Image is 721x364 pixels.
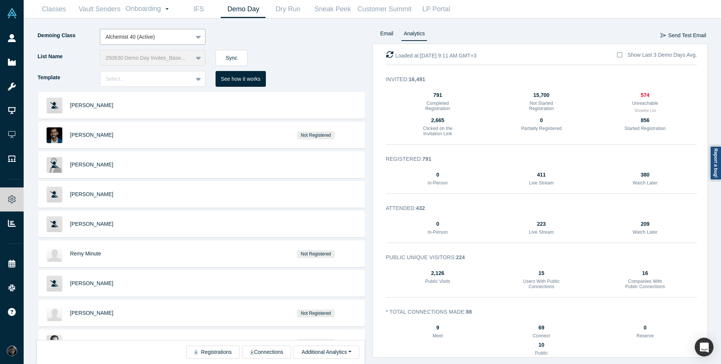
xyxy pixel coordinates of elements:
button: Connections [242,346,291,359]
div: 223 [520,220,563,228]
h3: Companies With Public Connections [624,279,666,290]
button: Additional Analytics [294,346,359,359]
div: 2,665 [417,116,459,124]
h3: Public [520,350,563,356]
h3: Unreachable [624,101,666,106]
h3: Meet [417,333,459,338]
button: See how it works [216,71,266,87]
div: 2,126 [417,269,459,277]
h3: Watch Later [624,180,666,186]
h3: Live Stream [520,230,563,235]
h3: Invited : [386,76,687,83]
a: Email [378,29,396,41]
div: 15 [520,269,563,277]
a: Onboarding [123,0,176,18]
a: [PERSON_NAME] [70,340,113,346]
div: 9 [417,324,459,332]
a: LP Portal [414,0,459,18]
h3: * Total Connections Made : [386,308,687,316]
h3: Users With Public Connections [520,279,563,290]
label: Template [37,71,100,84]
div: 209 [624,220,666,228]
strong: 432 [416,205,425,211]
a: Remy Minute [70,251,101,257]
strong: 791 [422,156,431,162]
div: 574 [624,91,666,99]
img: Remy Minute's Profile Image [47,246,62,262]
span: Not Registered [297,310,335,317]
a: IFS [176,0,221,18]
div: 0 [520,116,563,124]
div: 856 [624,116,666,124]
a: Classes [32,0,76,18]
a: [PERSON_NAME] [70,221,113,227]
div: 10 [520,341,563,349]
a: [PERSON_NAME] [70,132,113,138]
h3: Not Started Registration [520,101,563,112]
h3: Partially Registered [520,126,563,131]
div: 0 [417,220,459,228]
a: [PERSON_NAME] [70,280,113,286]
img: Ganesh R's Profile Image [47,127,62,143]
strong: 88 [466,309,472,315]
a: Demo Day [221,0,265,18]
span: Not Registered [297,339,335,347]
span: Not Registered [297,250,335,258]
h3: Registered : [386,155,687,163]
img: Rami Chousein's Account [7,346,17,356]
h3: In-Person [417,180,459,186]
a: Customer Summit [355,0,414,18]
div: 380 [624,171,666,179]
h3: Attended : [386,204,687,212]
a: [PERSON_NAME] [70,162,113,168]
button: Showthe List [634,108,656,113]
div: 69 [520,324,563,332]
a: Dry Run [265,0,310,18]
button: Sync [216,50,247,66]
img: Brad Hunstable's Profile Image [47,305,62,321]
h3: Clicked on the Invitation Link [417,126,459,137]
a: Vault Senders [76,0,123,18]
strong: 16,491 [409,76,425,82]
div: 15,700 [520,91,563,99]
h3: Public Visits [417,279,459,284]
button: Send Test Email [660,29,707,42]
h3: Live Stream [520,180,563,186]
a: [PERSON_NAME] [70,191,113,197]
strong: 224 [456,254,465,260]
h3: Connect [520,333,563,338]
a: [PERSON_NAME] [70,102,113,108]
button: Registrations [186,346,240,359]
img: Pascal Mathis's Profile Image [47,335,62,351]
a: Report a bug! [710,146,721,180]
img: Alchemist Vault Logo [7,8,17,18]
div: 16 [624,269,666,277]
a: [PERSON_NAME] [70,310,113,316]
div: 0 [624,324,666,332]
h3: Reserve [624,333,666,338]
label: Demoing Class [37,29,100,42]
a: Analytics [401,29,427,41]
h3: Started Registration [624,126,666,131]
a: Sneak Peek [310,0,355,18]
div: Loaded at: [DATE] 9:11 AM GMT+3 [386,51,477,60]
span: Not Registered [297,131,335,139]
div: 0 [417,171,459,179]
h3: Watch Later [624,230,666,235]
div: Show Last 3 Demo Days Avg. [627,51,697,59]
div: 411 [520,171,563,179]
label: List Name [37,50,100,63]
div: 791 [417,91,459,99]
h3: Public Unique Visitors : [386,254,687,261]
h3: Completed Registration [417,101,459,112]
h3: In-Person [417,230,459,235]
